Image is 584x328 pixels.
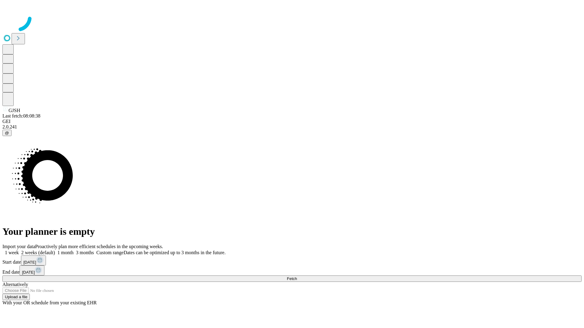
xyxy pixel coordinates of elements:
[2,294,30,300] button: Upload a file
[2,275,582,282] button: Fetch
[5,131,9,135] span: @
[2,119,582,124] div: GEI
[19,265,44,275] button: [DATE]
[2,255,582,265] div: Start date
[2,300,97,305] span: With your OR schedule from your existing EHR
[2,226,582,237] h1: Your planner is empty
[23,260,36,265] span: [DATE]
[2,113,40,118] span: Last fetch: 08:08:38
[2,265,582,275] div: End date
[21,255,46,265] button: [DATE]
[2,130,12,136] button: @
[2,244,35,249] span: Import your data
[96,250,123,255] span: Custom range
[287,276,297,281] span: Fetch
[35,244,163,249] span: Proactively plan more efficient schedules in the upcoming weeks.
[5,250,19,255] span: 1 week
[123,250,225,255] span: Dates can be optimized up to 3 months in the future.
[9,108,20,113] span: GJSH
[21,250,55,255] span: 2 weeks (default)
[2,124,582,130] div: 2.0.241
[2,282,28,287] span: Alternatively
[57,250,74,255] span: 1 month
[22,270,35,275] span: [DATE]
[76,250,94,255] span: 3 months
